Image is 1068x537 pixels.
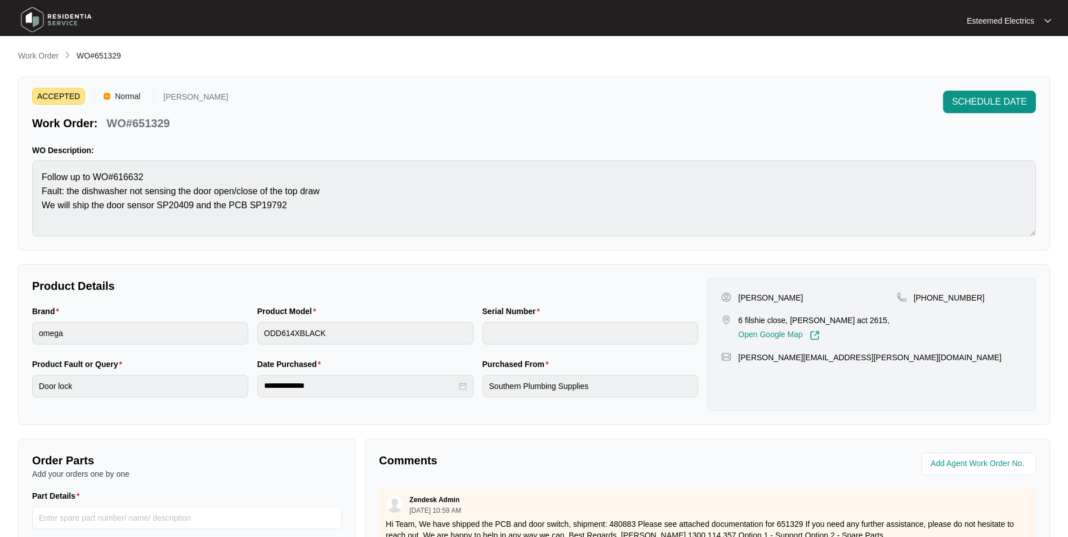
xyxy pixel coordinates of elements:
p: [PERSON_NAME][EMAIL_ADDRESS][PERSON_NAME][DOMAIN_NAME] [738,352,1002,363]
span: ACCEPTED [32,88,85,105]
label: Product Model [257,306,321,317]
p: Work Order [18,50,59,61]
img: user-pin [721,292,731,302]
label: Date Purchased [257,359,325,370]
p: Zendesk Admin [409,495,459,504]
input: Brand [32,322,248,344]
img: chevron-right [63,51,72,60]
p: [PHONE_NUMBER] [914,292,985,303]
button: SCHEDULE DATE [943,91,1036,113]
img: Vercel Logo [104,93,110,100]
textarea: Follow up to WO#616632 Fault: the dishwasher not sensing the door open/close of the top draw We w... [32,160,1036,236]
img: map-pin [721,315,731,325]
p: Esteemed Electrics [967,15,1034,26]
p: 6 filshie close, [PERSON_NAME] act 2615, [738,315,889,326]
span: SCHEDULE DATE [952,95,1027,109]
input: Part Details [32,507,342,529]
input: Product Fault or Query [32,375,248,397]
span: WO#651329 [77,51,121,60]
img: dropdown arrow [1044,18,1051,24]
img: map-pin [721,352,731,362]
input: Purchased From [482,375,699,397]
p: Product Details [32,278,698,294]
p: WO Description: [32,145,1036,156]
label: Product Fault or Query [32,359,127,370]
a: Open Google Map [738,330,819,341]
p: Work Order: [32,115,97,131]
input: Add Agent Work Order No. [931,457,1029,471]
p: [PERSON_NAME] [163,93,228,105]
p: [PERSON_NAME] [738,292,803,303]
img: map-pin [897,292,907,302]
a: Work Order [16,50,61,62]
p: Add your orders one by one [32,468,342,480]
label: Brand [32,306,64,317]
img: user.svg [386,496,403,513]
p: [DATE] 10:59 AM [409,507,461,514]
p: WO#651329 [106,115,169,131]
input: Date Purchased [264,380,457,392]
p: Order Parts [32,453,342,468]
img: Link-External [810,330,820,341]
img: residentia service logo [17,3,96,37]
input: Serial Number [482,322,699,344]
span: Normal [110,88,145,105]
label: Purchased From [482,359,553,370]
p: Comments [379,453,699,468]
label: Serial Number [482,306,544,317]
label: Part Details [32,490,84,502]
input: Product Model [257,322,473,344]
